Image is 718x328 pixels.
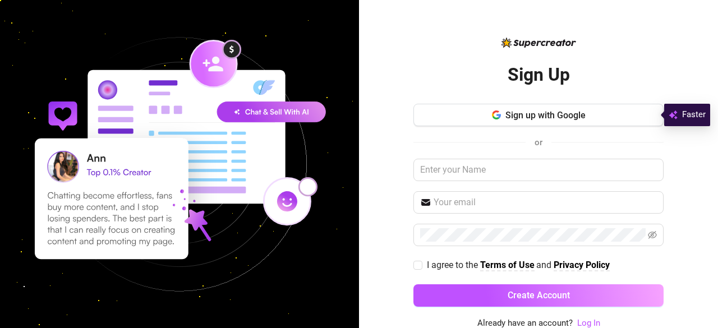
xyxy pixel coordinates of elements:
button: Create Account [413,284,664,307]
span: eye-invisible [648,230,657,239]
span: Faster [682,108,706,122]
strong: Terms of Use [480,260,535,270]
input: Enter your Name [413,159,664,181]
span: Create Account [508,290,570,301]
img: svg%3e [669,108,678,122]
img: logo-BBDzfeDw.svg [501,38,576,48]
a: Log In [577,318,600,328]
span: or [535,137,542,147]
a: Privacy Policy [554,260,610,271]
h2: Sign Up [508,63,570,86]
span: I agree to the [427,260,480,270]
button: Sign up with Google [413,104,664,126]
span: Sign up with Google [505,110,586,121]
input: Your email [434,196,657,209]
strong: Privacy Policy [554,260,610,270]
a: Terms of Use [480,260,535,271]
span: and [536,260,554,270]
